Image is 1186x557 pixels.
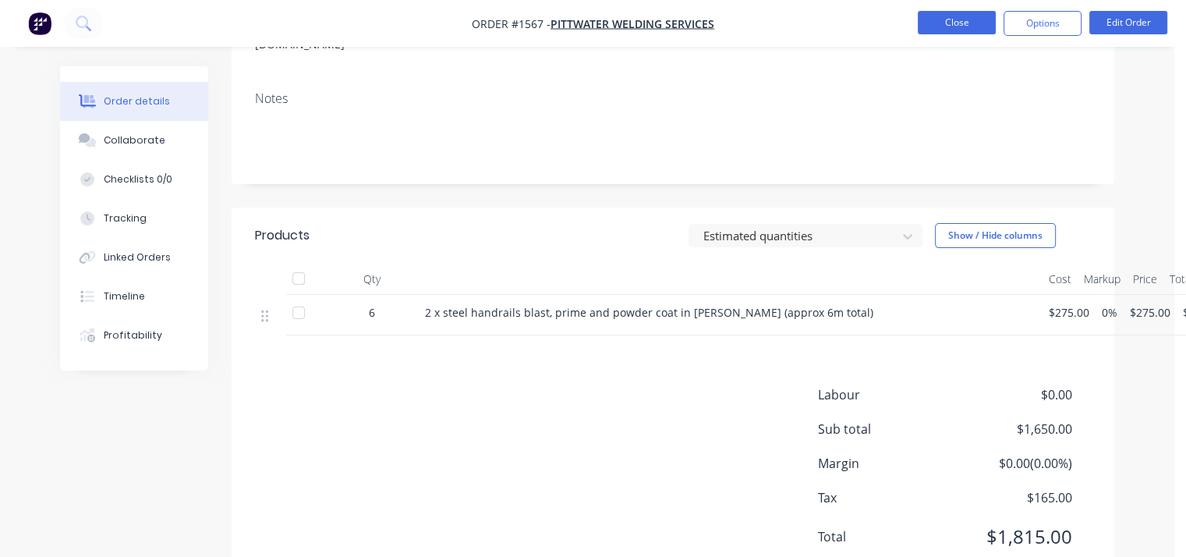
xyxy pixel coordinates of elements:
span: $275.00 [1130,304,1170,321]
div: Collaborate [104,133,165,147]
button: Show / Hide columns [935,223,1056,248]
div: Timeline [104,289,145,303]
div: Markup [1078,264,1127,295]
span: $1,650.00 [957,420,1072,438]
button: Order details [60,82,208,121]
span: $165.00 [957,488,1072,507]
span: 6 [369,304,375,321]
button: Edit Order [1089,11,1167,34]
button: Checklists 0/0 [60,160,208,199]
div: Profitability [104,328,162,342]
span: Labour [818,385,957,404]
div: Qty [325,264,419,295]
span: Sub total [818,420,957,438]
button: Options [1004,11,1082,36]
div: Order details [104,94,170,108]
div: Products [255,226,310,245]
img: Factory [28,12,51,35]
span: Tax [818,488,957,507]
button: Timeline [60,277,208,316]
span: Order #1567 - [472,16,551,31]
span: 0% [1102,304,1117,321]
span: 2 x steel handrails blast, prime and powder coat in [PERSON_NAME] (approx 6m total) [425,305,873,320]
div: Notes [255,91,1091,106]
button: Linked Orders [60,238,208,277]
div: Cost [1043,264,1078,295]
button: Collaborate [60,121,208,160]
span: Total [818,527,957,546]
button: Tracking [60,199,208,238]
span: $1,815.00 [957,523,1072,551]
span: $275.00 [1049,304,1089,321]
span: $0.00 ( 0.00 %) [957,454,1072,473]
span: $0.00 [957,385,1072,404]
div: Checklists 0/0 [104,172,172,186]
button: Close [918,11,996,34]
a: Pittwater Welding Services [551,16,714,31]
div: Linked Orders [104,250,171,264]
span: Margin [818,454,957,473]
div: Price [1127,264,1163,295]
div: Tracking [104,211,147,225]
button: Profitability [60,316,208,355]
